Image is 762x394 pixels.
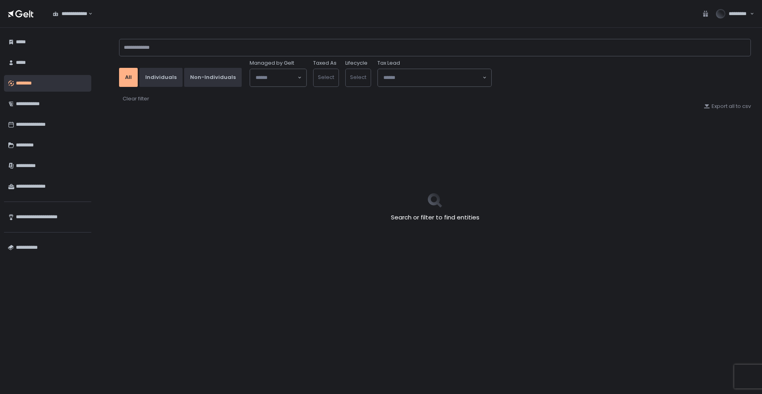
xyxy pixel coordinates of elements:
span: Select [350,73,366,81]
div: All [125,74,132,81]
div: Search for option [378,69,491,86]
span: Managed by Gelt [250,60,294,67]
input: Search for option [87,10,88,18]
button: Clear filter [122,95,150,103]
button: Individuals [139,68,183,87]
div: Non-Individuals [190,74,236,81]
span: Tax Lead [377,60,400,67]
div: Clear filter [123,95,149,102]
button: All [119,68,138,87]
h2: Search or filter to find entities [391,213,479,222]
label: Taxed As [313,60,337,67]
div: Search for option [250,69,306,86]
div: Individuals [145,74,177,81]
label: Lifecycle [345,60,368,67]
button: Non-Individuals [184,68,242,87]
div: Search for option [48,6,92,22]
span: Select [318,73,334,81]
input: Search for option [256,74,297,82]
button: Export all to csv [704,103,751,110]
input: Search for option [383,74,482,82]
